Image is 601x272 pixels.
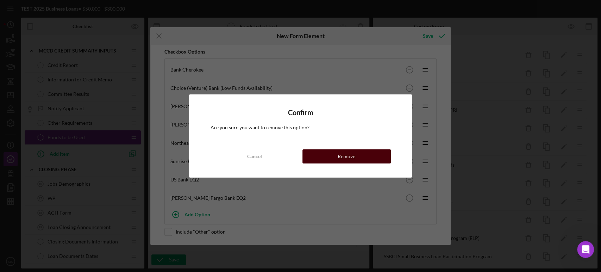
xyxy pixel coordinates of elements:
button: Cancel [210,149,299,163]
div: Please indicate what fund(s) will be used for loan. [6,6,190,13]
h4: Confirm [210,109,390,117]
div: Remove [338,149,355,163]
body: Rich Text Area. Press ALT-0 for help. [6,6,190,13]
iframe: Intercom live chat [577,241,594,258]
button: Remove [302,149,391,163]
p: Are you sure you want to remove this option? [210,124,390,131]
div: Cancel [247,149,262,163]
